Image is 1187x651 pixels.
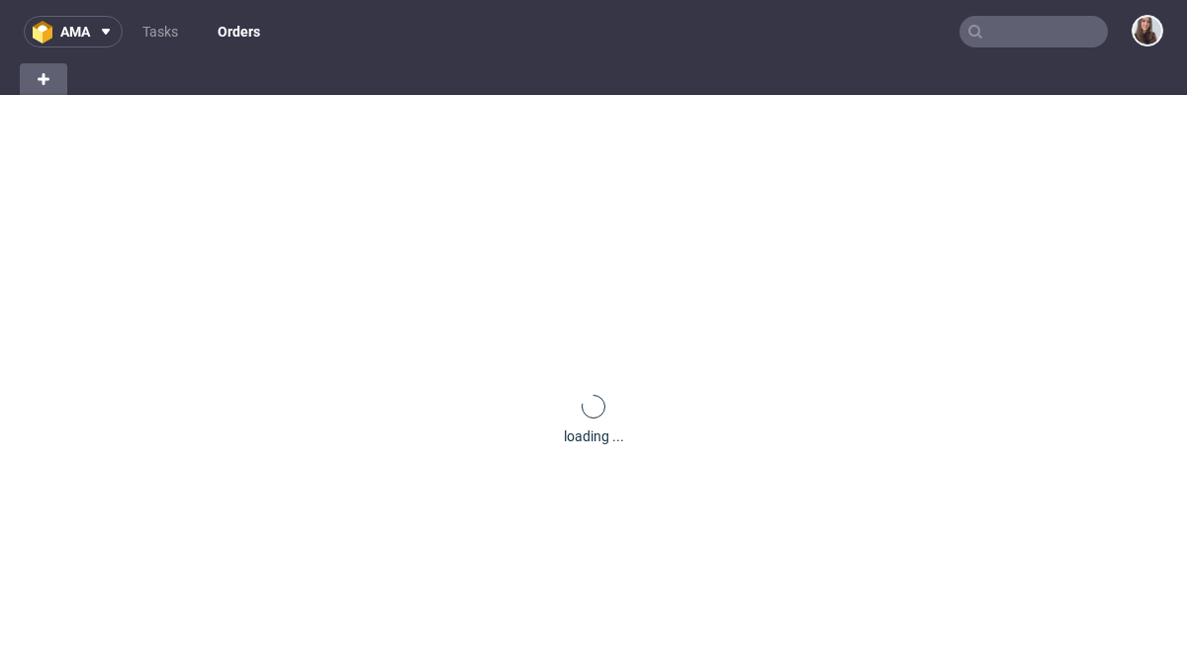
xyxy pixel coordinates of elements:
[206,16,272,47] a: Orders
[564,426,624,446] div: loading ...
[131,16,190,47] a: Tasks
[24,16,123,47] button: ama
[1134,17,1161,45] img: Sandra Beśka
[60,25,90,39] span: ama
[33,21,60,44] img: logo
